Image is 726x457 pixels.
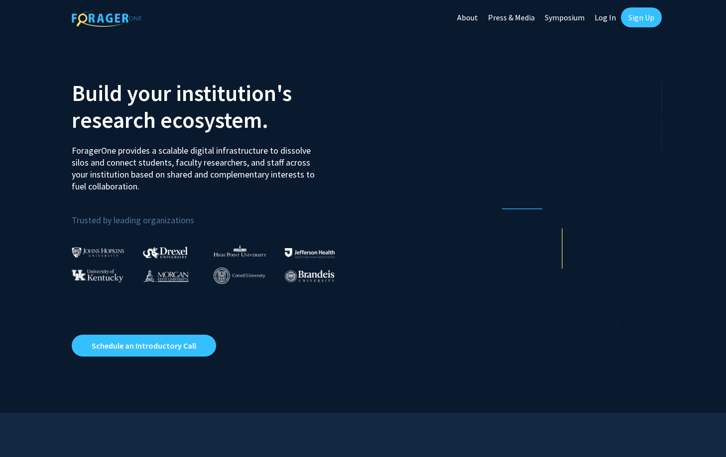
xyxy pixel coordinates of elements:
p: Trusted by leading organizations [72,200,356,228]
img: Drexel University [143,247,188,258]
h2: Build your institution's research ecosystem. [72,80,356,133]
img: ForagerOne Logo [72,9,141,27]
p: ForagerOne provides a scalable digital infrastructure to dissolve silos and connect students, fac... [72,137,322,192]
img: Thomas Jefferson University [285,248,335,258]
img: University of Kentucky [72,269,123,282]
img: Cornell University [214,268,265,284]
img: High Point University [214,245,266,257]
a: Sign Up [621,7,662,27]
img: Brandeis University [285,270,335,282]
img: Johns Hopkins University [72,247,124,258]
iframe: Chat [684,412,719,450]
img: Morgan State University [143,269,189,282]
a: Opens in a new tab [72,335,216,357]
